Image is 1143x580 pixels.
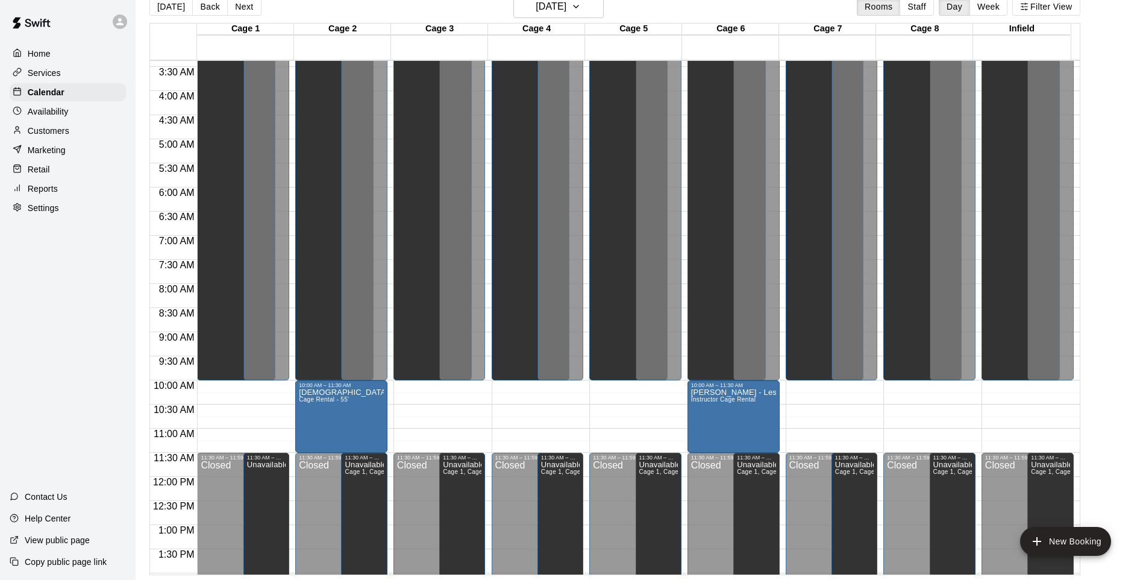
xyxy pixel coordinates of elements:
span: 9:30 AM [156,356,198,367]
div: 11:30 AM – 11:30 PM [835,455,874,461]
span: 6:00 AM [156,188,198,198]
p: Services [28,67,61,79]
span: 1:00 PM [155,525,198,535]
span: 5:00 AM [156,139,198,150]
div: 11:30 AM – 11:59 PM [593,455,664,461]
a: Settings [10,199,126,217]
div: Cage 8 [876,24,973,35]
a: Retail [10,160,126,178]
p: Availability [28,106,69,118]
div: 10:00 AM – 11:30 AM: Corey - Lessons [687,380,780,453]
div: Cage 3 [391,24,488,35]
span: Cage Rental - 55' [299,396,349,403]
span: 3:30 AM [156,67,198,77]
div: Cage 5 [585,24,682,35]
div: 11:30 AM – 11:59 PM [495,455,566,461]
p: Reports [28,183,58,195]
span: 10:00 AM [151,380,198,391]
div: 11:30 AM – 11:59 PM [201,455,272,461]
p: Marketing [28,144,66,156]
p: Settings [28,202,59,214]
span: 11:00 AM [151,429,198,439]
a: Calendar [10,83,126,101]
a: Availability [10,102,126,121]
span: Cage 1, Cage 2, Cage 3, Cage 4, Cage 5, Cage 6, Cage 7, Cage 8, Infield [835,468,1048,475]
p: Copy public page link [25,556,107,568]
span: 6:30 AM [156,212,198,222]
a: Customers [10,122,126,140]
span: 4:30 AM [156,115,198,125]
span: 11:30 AM [151,453,198,463]
div: 11:30 AM – 11:30 PM [541,455,580,461]
span: Cage 1, Cage 2, Cage 3, Cage 4, Cage 5, Cage 6, Cage 7, Cage 8, Infield [345,468,557,475]
div: 11:30 AM – 11:30 PM [443,455,481,461]
div: Cage 2 [294,24,391,35]
span: 8:00 AM [156,284,198,294]
p: Contact Us [25,491,67,503]
span: Cage 1, Cage 2, Cage 3, Cage 4, Cage 5, Cage 6, Cage 7, Cage 8, Infield [541,468,754,475]
p: View public page [25,534,90,546]
span: 4:00 AM [156,91,198,101]
div: 11:30 AM – 11:30 PM [345,455,383,461]
div: 11:30 AM – 11:59 PM [691,455,762,461]
div: 11:30 AM – 11:59 PM [397,455,468,461]
div: 11:30 AM – 11:30 PM [1031,455,1069,461]
div: Infield [973,24,1070,35]
p: Retail [28,163,50,175]
p: Help Center [25,512,70,525]
span: 9:00 AM [156,332,198,342]
div: 10:00 AM – 11:30 AM [691,382,776,388]
span: Instructor Cage Rental [691,396,756,403]
div: Cage 6 [682,24,779,35]
span: Cage 1, Cage 2, Cage 3, Cage 4, Cage 5, Cage 6, Cage 7, Cage 8, Infield [639,468,852,475]
div: 11:30 AM – 11:59 PM [789,455,860,461]
button: add [1020,527,1111,556]
span: Cage 1, Cage 2, Cage 3, Cage 4, Cage 5, Cage 6, Cage 7, Cage 8, Infield [443,468,656,475]
p: Customers [28,125,69,137]
span: 10:30 AM [151,405,198,415]
span: 12:00 PM [150,477,197,487]
div: 11:30 AM – 11:59 PM [985,455,1056,461]
div: 10:00 AM – 11:30 AM: Lady Sluggers [295,380,387,453]
p: Home [28,48,51,60]
span: 5:30 AM [156,163,198,174]
div: 11:30 AM – 11:30 PM [247,455,286,461]
div: 11:30 AM – 11:30 PM [737,455,775,461]
p: Calendar [28,86,64,98]
a: Home [10,45,126,63]
div: 11:30 AM – 11:30 PM [933,455,972,461]
a: Services [10,64,126,82]
span: 12:30 PM [150,501,197,511]
a: Marketing [10,141,126,159]
div: 11:30 AM – 11:30 PM [639,455,678,461]
div: Cage 4 [488,24,585,35]
div: Cage 7 [779,24,876,35]
span: 8:30 AM [156,308,198,318]
span: 7:00 AM [156,236,198,246]
span: 7:30 AM [156,260,198,270]
span: Cage 1, Cage 2, Cage 3, Cage 4, Cage 5, Cage 6, Cage 7, Cage 8, Infield [737,468,950,475]
div: 10:00 AM – 11:30 AM [299,382,384,388]
div: Cage 1 [197,24,294,35]
div: 11:30 AM – 11:59 PM [299,455,370,461]
span: 1:30 PM [155,549,198,560]
a: Reports [10,180,126,198]
div: 11:30 AM – 11:59 PM [887,455,958,461]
